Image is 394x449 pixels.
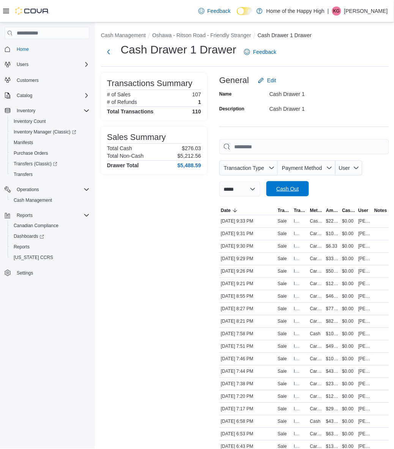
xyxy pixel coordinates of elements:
[326,394,339,400] span: $120.85
[341,417,357,426] div: $0.00
[341,355,357,364] div: $0.00
[292,206,308,215] button: Transaction #
[107,91,131,97] h6: # of Sales
[294,331,299,337] span: IN4SFK-18476758
[336,160,362,176] button: User
[310,243,323,250] span: Card Payment
[219,229,276,239] div: [DATE] 9:31 PM
[310,356,323,362] span: Card Payment
[2,44,93,55] button: Home
[358,231,371,237] span: [PERSON_NAME]
[326,369,339,375] span: $43.46
[11,159,90,168] span: Transfers (Classic)
[152,32,251,38] button: Oshawa - Ritson Road - Friendly Stranger
[8,169,93,180] button: Transfers
[294,267,307,276] button: IN4SFK-18478339
[14,129,76,135] span: Inventory Manager (Classic)
[294,243,299,250] span: IN4SFK-18478408
[278,218,287,224] p: Sale
[326,406,339,412] span: $29.32
[11,170,36,179] a: Transfers
[294,218,299,224] span: IN4SFK-18478447
[2,90,93,101] button: Catalog
[219,160,278,176] button: Transaction Type
[11,117,90,126] span: Inventory Count
[294,405,307,414] button: IN4SFK-18475926
[278,344,287,350] p: Sale
[294,406,299,412] span: IN4SFK-18475926
[358,356,371,362] span: [PERSON_NAME]
[267,77,276,84] span: Edit
[294,292,307,301] button: IN4SFK-18477848
[8,116,93,127] button: Inventory Count
[278,381,287,387] p: Sale
[14,171,33,177] span: Transfers
[178,162,201,168] h4: $5,488.59
[294,330,307,339] button: IN4SFK-18476758
[276,185,299,193] span: Cash Out
[339,165,350,171] span: User
[219,305,276,314] div: [DATE] 8:27 PM
[278,160,336,176] button: Payment Method
[310,268,323,275] span: Card Payment
[278,306,287,312] p: Sale
[278,319,287,325] p: Sale
[11,221,61,231] a: Canadian Compliance
[11,127,90,137] span: Inventory Manager (Classic)
[14,140,33,146] span: Manifests
[219,106,244,112] label: Description
[294,305,307,314] button: IN4SFK-18477325
[294,281,299,287] span: IN4SFK-18478253
[14,75,90,85] span: Customers
[326,218,339,224] span: $22.54
[219,392,276,401] div: [DATE] 7:20 PM
[341,317,357,326] div: $0.00
[310,231,323,237] span: Card Payment
[2,184,93,195] button: Operations
[341,242,357,251] div: $0.00
[294,254,307,264] button: IN4SFK-18478380
[294,431,299,437] span: IN4SFK-18475459
[278,431,287,437] p: Sale
[11,253,56,262] a: [US_STATE] CCRS
[107,99,137,105] h6: # of Refunds
[294,417,307,426] button: IN4SFK-18475541
[325,206,340,215] button: Amount
[358,369,371,375] span: [PERSON_NAME]
[341,279,357,289] div: $0.00
[219,217,276,226] div: [DATE] 9:33 PM
[11,159,60,168] a: Transfers (Classic)
[11,253,90,262] span: Washington CCRS
[294,231,299,237] span: IN4SFK-18478422
[278,394,287,400] p: Sale
[14,197,52,203] span: Cash Management
[17,77,39,83] span: Customers
[14,223,58,229] span: Canadian Compliance
[14,118,46,124] span: Inventory Count
[11,243,90,252] span: Reports
[241,44,279,60] a: Feedback
[326,319,339,325] span: $82.10
[358,331,371,337] span: [PERSON_NAME]
[198,99,201,105] p: 1
[357,206,373,215] button: User
[219,417,276,426] div: [DATE] 6:58 PM
[344,6,388,16] p: [PERSON_NAME]
[282,165,322,171] span: Payment Method
[341,292,357,301] div: $0.00
[5,41,90,298] nav: Complex example
[14,106,38,115] button: Inventory
[107,133,166,142] h3: Sales Summary
[358,294,371,300] span: [PERSON_NAME]
[294,342,307,351] button: IN4SFK-18476636
[17,108,35,114] span: Inventory
[341,206,357,215] button: Cash Back
[255,73,279,88] button: Edit
[358,419,371,425] span: [PERSON_NAME]
[14,91,90,100] span: Catalog
[107,79,192,88] h3: Transactions Summary
[341,405,357,414] div: $0.00
[121,42,236,57] h1: Cash Drawer 1 Drawer
[358,243,371,250] span: [PERSON_NAME]
[326,294,339,300] span: $46.90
